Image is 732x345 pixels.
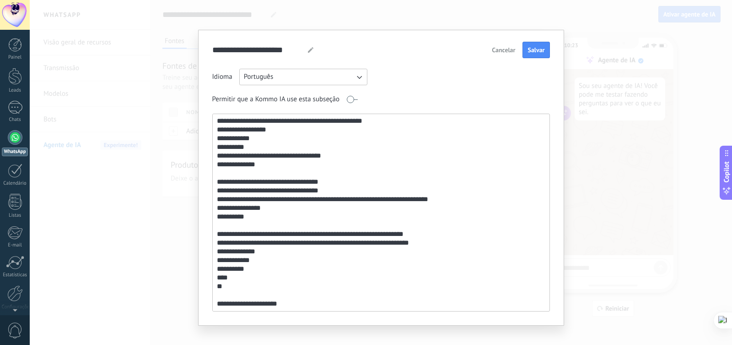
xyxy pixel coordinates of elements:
[527,47,544,53] span: Salvar
[244,72,274,82] span: Português
[2,242,28,248] div: E-mail
[722,161,731,182] span: Copilot
[2,55,28,60] div: Painel
[522,42,549,58] button: Salvar
[2,88,28,93] div: Leads
[2,148,28,156] div: WhatsApp
[488,43,519,57] button: Cancelar
[239,69,367,85] button: Português
[2,117,28,123] div: Chats
[2,272,28,278] div: Estatísticas
[212,72,232,82] span: Idioma
[212,95,340,104] span: Permitir que a Kommo IA use esta subseção
[2,181,28,186] div: Calendário
[492,47,515,53] span: Cancelar
[2,213,28,219] div: Listas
